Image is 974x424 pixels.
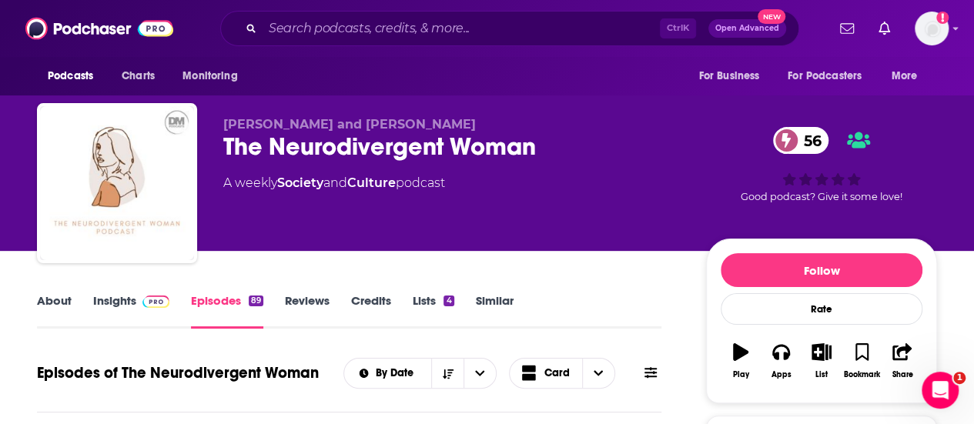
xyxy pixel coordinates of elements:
[344,368,431,379] button: open menu
[220,11,799,46] div: Search podcasts, credits, & more...
[773,127,829,154] a: 56
[223,117,476,132] span: [PERSON_NAME] and [PERSON_NAME]
[431,359,464,388] button: Sort Direction
[509,358,615,389] button: Choose View
[706,117,937,212] div: 56Good podcast? Give it some love!
[48,65,93,87] span: Podcasts
[708,19,786,38] button: Open AdvancedNew
[476,293,514,329] a: Similar
[834,15,860,42] a: Show notifications dropdown
[191,293,263,329] a: Episodes89
[112,62,164,91] a: Charts
[142,295,169,308] img: Podchaser Pro
[688,62,778,91] button: open menu
[93,293,169,329] a: InsightsPodchaser Pro
[37,293,72,329] a: About
[351,293,391,329] a: Credits
[443,295,454,306] div: 4
[788,65,862,87] span: For Podcasters
[936,12,949,24] svg: Add a profile image
[413,293,454,329] a: Lists4
[844,370,880,379] div: Bookmark
[772,370,792,379] div: Apps
[660,18,696,38] span: Ctrl K
[249,295,263,306] div: 89
[37,363,319,382] h1: Episodes of The Neurodivergent Woman
[922,372,959,409] iframe: Intercom live chat
[815,370,828,379] div: List
[544,368,570,379] span: Card
[715,25,779,32] span: Open Advanced
[347,175,396,190] a: Culture
[881,62,937,91] button: open menu
[842,333,882,389] button: Bookmark
[721,253,922,287] button: Follow
[376,368,419,379] span: By Date
[761,333,801,389] button: Apps
[172,62,257,91] button: open menu
[285,293,330,329] a: Reviews
[37,62,113,91] button: open menu
[698,65,759,87] span: For Business
[953,372,966,384] span: 1
[223,174,445,192] div: A weekly podcast
[802,333,842,389] button: List
[741,191,902,202] span: Good podcast? Give it some love!
[915,12,949,45] img: User Profile
[277,175,323,190] a: Society
[182,65,237,87] span: Monitoring
[464,359,496,388] button: open menu
[122,65,155,87] span: Charts
[25,14,173,43] img: Podchaser - Follow, Share and Rate Podcasts
[721,333,761,389] button: Play
[323,175,347,190] span: and
[721,293,922,325] div: Rate
[892,65,918,87] span: More
[892,370,912,379] div: Share
[915,12,949,45] button: Show profile menu
[915,12,949,45] span: Logged in as LBraverman
[343,358,497,389] h2: Choose List sort
[872,15,896,42] a: Show notifications dropdown
[40,106,194,260] img: The Neurodivergent Woman
[758,9,785,24] span: New
[778,62,884,91] button: open menu
[263,16,660,41] input: Search podcasts, credits, & more...
[882,333,922,389] button: Share
[788,127,829,154] span: 56
[733,370,749,379] div: Play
